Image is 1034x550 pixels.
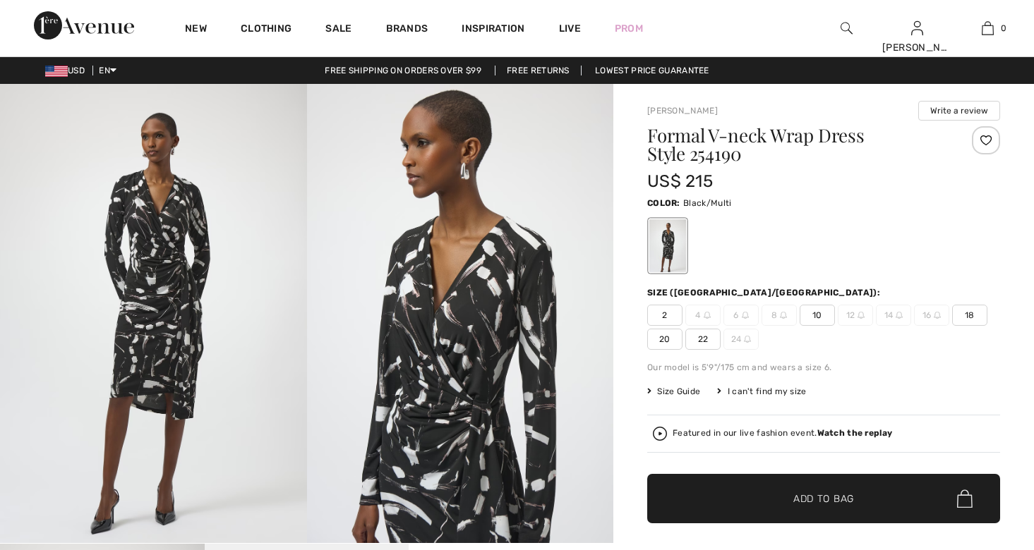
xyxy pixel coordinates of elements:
[882,40,951,55] div: [PERSON_NAME]
[647,106,718,116] a: [PERSON_NAME]
[99,66,116,75] span: EN
[647,385,700,398] span: Size Guide
[45,66,90,75] span: USD
[723,329,759,350] span: 24
[762,305,797,326] span: 8
[1001,22,1006,35] span: 0
[325,23,351,37] a: Sale
[241,23,291,37] a: Clothing
[982,20,994,37] img: My Bag
[876,305,911,326] span: 14
[647,286,883,299] div: Size ([GEOGRAPHIC_DATA]/[GEOGRAPHIC_DATA]):
[313,66,493,75] a: Free shipping on orders over $99
[647,474,1000,523] button: Add to Bag
[647,329,683,350] span: 20
[685,305,721,326] span: 4
[911,21,923,35] a: Sign In
[683,198,731,208] span: Black/Multi
[838,305,873,326] span: 12
[185,23,207,37] a: New
[957,489,973,508] img: Bag.svg
[952,305,987,326] span: 18
[780,312,787,319] img: ring-m.svg
[559,21,581,36] a: Live
[45,66,68,77] img: US Dollar
[647,305,683,326] span: 2
[704,312,711,319] img: ring-m.svg
[615,21,643,36] a: Prom
[584,66,721,75] a: Lowest Price Guarantee
[896,312,903,319] img: ring-m.svg
[723,305,759,326] span: 6
[647,171,713,191] span: US$ 215
[918,101,1000,121] button: Write a review
[307,84,614,543] img: Formal V-Neck Wrap Dress Style 254190. 2
[914,305,949,326] span: 16
[943,444,1020,479] iframe: Opens a widget where you can find more information
[841,20,853,37] img: search the website
[649,219,686,272] div: Black/Multi
[34,11,134,39] img: 1ère Avenue
[858,312,865,319] img: ring-m.svg
[911,20,923,37] img: My Info
[685,329,721,350] span: 22
[647,126,942,163] h1: Formal V-neck Wrap Dress Style 254190
[653,427,667,441] img: Watch the replay
[800,305,835,326] span: 10
[817,428,893,438] strong: Watch the replay
[742,312,749,319] img: ring-m.svg
[462,23,524,37] span: Inspiration
[673,429,892,438] div: Featured in our live fashion event.
[647,198,680,208] span: Color:
[744,336,751,343] img: ring-m.svg
[495,66,582,75] a: Free Returns
[934,312,941,319] img: ring-m.svg
[717,385,806,398] div: I can't find my size
[793,491,854,506] span: Add to Bag
[953,20,1022,37] a: 0
[386,23,428,37] a: Brands
[647,361,1000,374] div: Our model is 5'9"/175 cm and wears a size 6.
